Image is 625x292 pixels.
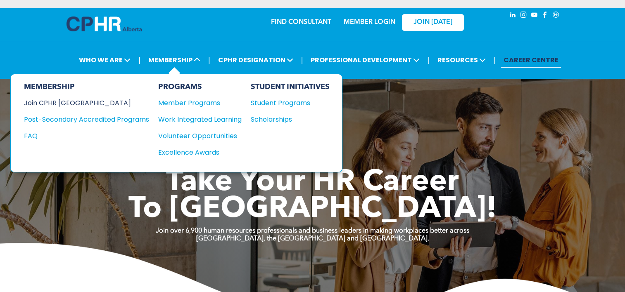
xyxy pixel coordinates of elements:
li: | [301,52,303,68]
li: | [428,52,430,68]
span: RESOURCES [435,52,488,68]
img: A blue and white logo for cp alberta [67,16,142,31]
strong: [GEOGRAPHIC_DATA], the [GEOGRAPHIC_DATA] and [GEOGRAPHIC_DATA]. [196,235,429,242]
li: | [138,52,140,68]
div: MEMBERSHIP [24,82,149,92]
span: PROFESSIONAL DEVELOPMENT [308,52,422,68]
div: Work Integrated Learning [158,114,233,125]
span: CPHR DESIGNATION [216,52,296,68]
a: Scholarships [251,114,330,125]
div: FAQ [24,131,137,141]
span: WHO WE ARE [76,52,133,68]
a: youtube [530,10,539,21]
li: | [494,52,496,68]
a: Excellence Awards [158,147,242,158]
a: instagram [519,10,528,21]
div: Member Programs [158,98,233,108]
span: To [GEOGRAPHIC_DATA]! [128,195,497,224]
span: Take Your HR Career [166,168,459,198]
a: FIND CONSULTANT [271,19,331,26]
li: | [208,52,210,68]
a: Student Programs [251,98,330,108]
a: Volunteer Opportunities [158,131,242,141]
div: PROGRAMS [158,82,242,92]
a: facebook [541,10,550,21]
span: JOIN [DATE] [413,19,452,26]
a: Social network [551,10,561,21]
div: Student Programs [251,98,322,108]
a: Member Programs [158,98,242,108]
a: CAREER CENTRE [501,52,561,68]
div: Post-Secondary Accredited Programs [24,114,137,125]
div: Excellence Awards [158,147,233,158]
div: Scholarships [251,114,322,125]
a: linkedin [509,10,518,21]
a: FAQ [24,131,149,141]
a: MEMBER LOGIN [344,19,395,26]
div: STUDENT INITIATIVES [251,82,330,92]
a: Join CPHR [GEOGRAPHIC_DATA] [24,98,149,108]
strong: Join over 6,900 human resources professionals and business leaders in making workplaces better ac... [156,228,469,234]
a: Post-Secondary Accredited Programs [24,114,149,125]
span: MEMBERSHIP [146,52,203,68]
div: Volunteer Opportunities [158,131,233,141]
a: Work Integrated Learning [158,114,242,125]
div: Join CPHR [GEOGRAPHIC_DATA] [24,98,137,108]
a: JOIN [DATE] [402,14,464,31]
